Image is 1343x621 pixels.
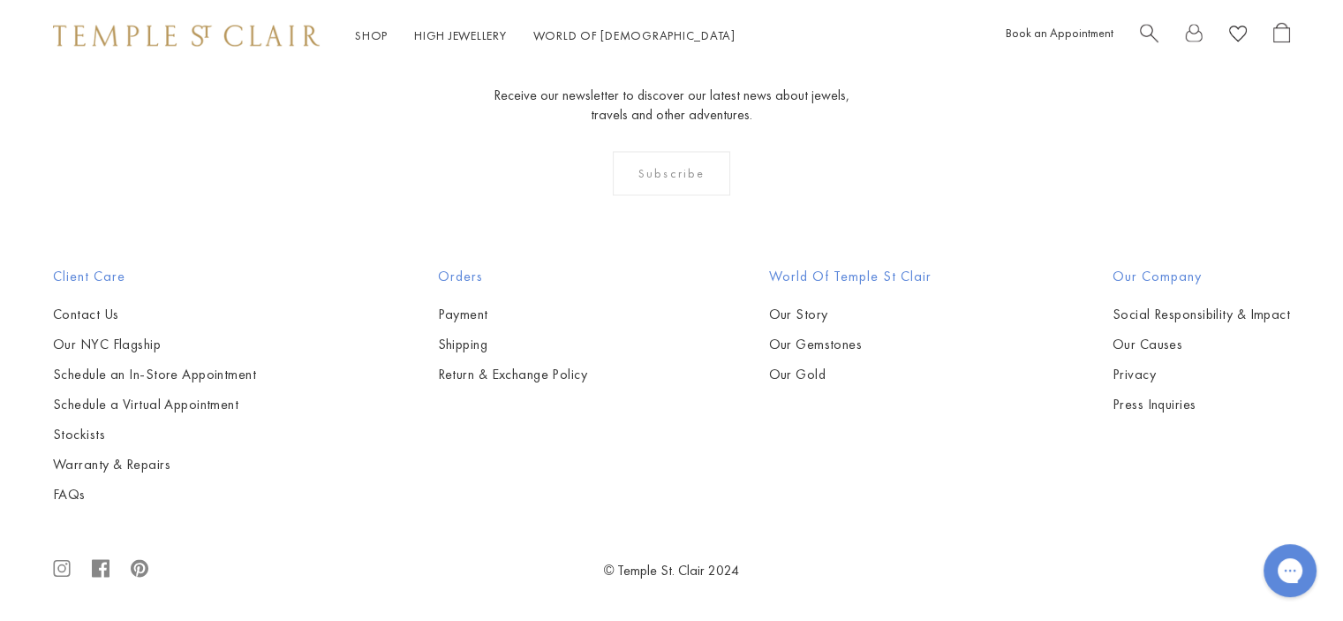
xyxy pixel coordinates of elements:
[53,485,256,504] a: FAQs
[355,25,736,47] nav: Main navigation
[1113,365,1290,384] a: Privacy
[613,151,730,195] div: Subscribe
[437,365,587,384] a: Return & Exchange Policy
[53,425,256,444] a: Stockists
[768,335,931,354] a: Our Gemstones
[533,27,736,43] a: World of [DEMOGRAPHIC_DATA]World of [DEMOGRAPHIC_DATA]
[53,25,320,46] img: Temple St. Clair
[53,365,256,384] a: Schedule an In-Store Appointment
[1113,395,1290,414] a: Press Inquiries
[414,27,507,43] a: High JewelleryHigh Jewellery
[768,365,931,384] a: Our Gold
[1113,266,1290,287] h2: Our Company
[768,266,931,287] h2: World of Temple St Clair
[1113,335,1290,354] a: Our Causes
[355,27,388,43] a: ShopShop
[493,86,850,125] p: Receive our newsletter to discover our latest news about jewels, travels and other adventures.
[437,335,587,354] a: Shipping
[53,395,256,414] a: Schedule a Virtual Appointment
[53,455,256,474] a: Warranty & Repairs
[53,335,256,354] a: Our NYC Flagship
[437,266,587,287] h2: Orders
[437,305,587,324] a: Payment
[1140,22,1158,49] a: Search
[53,305,256,324] a: Contact Us
[1006,25,1113,41] a: Book an Appointment
[1273,22,1290,49] a: Open Shopping Bag
[604,560,740,579] a: © Temple St. Clair 2024
[53,266,256,287] h2: Client Care
[1255,538,1325,603] iframe: Gorgias live chat messenger
[1113,305,1290,324] a: Social Responsibility & Impact
[768,305,931,324] a: Our Story
[1229,22,1247,49] a: View Wishlist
